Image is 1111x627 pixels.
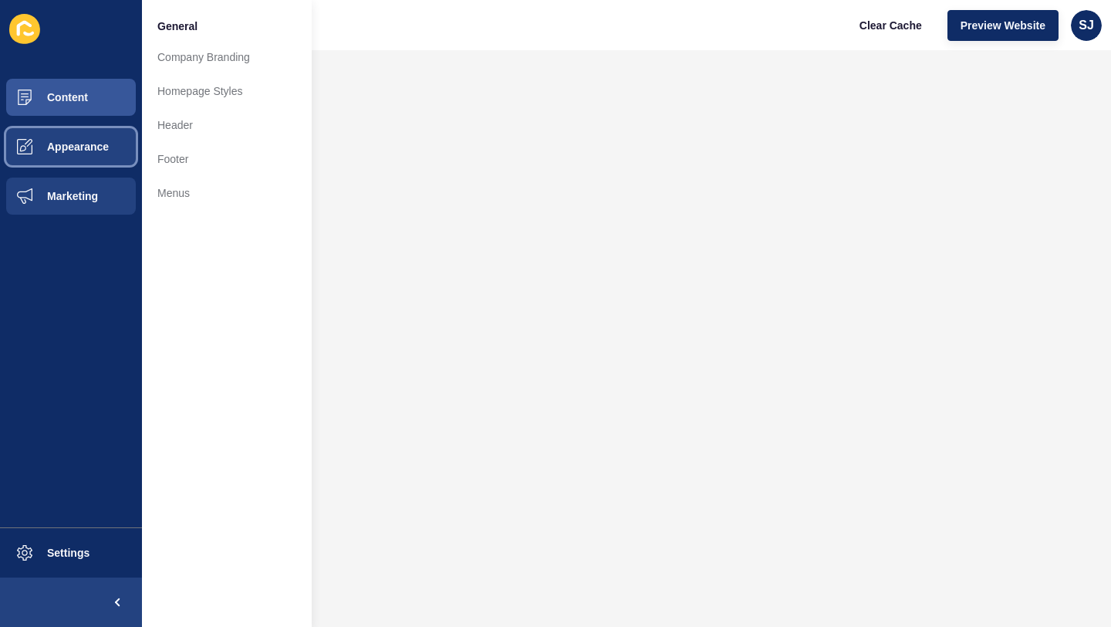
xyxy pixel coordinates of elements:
[1079,18,1094,33] span: SJ
[142,142,312,176] a: Footer
[142,108,312,142] a: Header
[947,10,1059,41] button: Preview Website
[142,74,312,108] a: Homepage Styles
[859,18,922,33] span: Clear Cache
[961,18,1045,33] span: Preview Website
[142,40,312,74] a: Company Branding
[142,176,312,210] a: Menus
[157,19,198,34] span: General
[846,10,935,41] button: Clear Cache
